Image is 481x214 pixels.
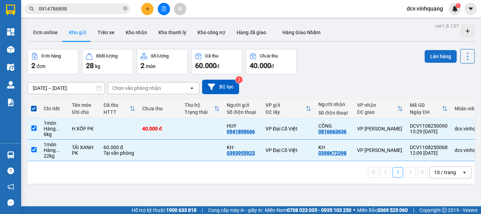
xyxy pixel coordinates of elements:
[208,206,263,214] span: Cung cấp máy in - giấy in:
[158,3,170,15] button: file-add
[185,109,214,115] div: Trạng thái
[357,147,403,153] div: VP [PERSON_NAME]
[354,99,406,118] th: Toggle SortBy
[318,145,350,150] div: KH
[132,206,196,214] span: Hỗ trợ kỹ thuật:
[265,206,351,214] span: Miền Nam
[227,129,255,134] div: 0941898666
[7,51,29,57] strong: Người gửi:
[68,32,84,37] span: Website
[271,63,274,69] span: đ
[227,102,258,108] div: Người gửi
[318,150,346,156] div: 0398672398
[92,24,120,41] button: Trên xe
[318,123,350,129] div: CÔNG
[100,99,139,118] th: Toggle SortBy
[353,209,355,212] span: ⚪️
[72,145,96,156] div: TẢI XANH PK
[29,6,34,11] span: search
[31,61,35,70] span: 2
[7,63,14,71] img: warehouse-icon
[227,150,255,156] div: 0393955923
[318,110,350,116] div: Số điện thoại
[7,46,14,53] img: warehouse-icon
[456,3,461,8] sup: 1
[464,3,477,15] button: caret-down
[104,145,135,150] div: 60.000 đ
[189,85,195,91] svg: open
[287,207,351,213] strong: 0708 023 035 - 0935 103 250
[104,102,130,108] div: Đã thu
[202,80,239,94] button: Bộ lọc
[141,3,154,15] button: plus
[44,106,65,111] div: Chi tiết
[266,102,306,108] div: VP gửi
[142,106,177,111] div: Chưa thu
[8,41,73,48] span: VP gửi:
[137,49,188,74] button: Số lượng2món
[7,183,14,190] span: notification
[205,54,218,59] div: Đã thu
[44,153,65,159] div: 22 kg
[7,99,14,106] img: solution-icon
[195,61,217,70] span: 60.000
[104,150,135,156] div: Tại văn phòng
[44,147,65,153] div: Hàng thông thường
[202,206,203,214] span: |
[401,4,449,13] span: dcv.vinhquang
[63,24,92,41] button: Kho gửi
[318,129,346,134] div: 0816663636
[357,206,408,214] span: Miền Bắc
[76,24,122,29] strong: Hotline : 0889 23 23 23
[250,61,271,70] span: 40.000
[185,102,214,108] div: Thu hộ
[406,99,451,118] th: Toggle SortBy
[236,76,243,83] sup: 2
[7,81,14,88] img: warehouse-icon
[104,109,130,115] div: HTTT
[425,50,457,63] button: Lên hàng
[434,169,456,176] div: 10 / trang
[266,147,311,153] div: VP Đại Cồ Việt
[262,99,315,118] th: Toggle SortBy
[318,102,350,107] div: Người nhận
[123,6,127,11] span: close-circle
[246,49,297,74] button: Chưa thu40.000đ
[151,54,169,59] div: Số lượng
[357,102,397,108] div: VP nhận
[282,30,320,35] span: Hàng Giao Nhầm
[457,3,459,8] span: 1
[7,199,14,206] span: message
[142,126,177,132] div: 40.000 đ
[217,63,219,69] span: đ
[468,6,474,12] span: caret-down
[231,24,272,41] button: Hàng đã giao
[177,6,182,11] span: aim
[413,206,414,214] span: |
[410,109,442,115] div: Ngày ĐH
[68,31,130,37] strong: : [DOMAIN_NAME]
[44,142,65,147] div: 1 món
[357,109,397,115] div: ĐC giao
[6,5,15,15] img: logo-vxr
[174,3,186,15] button: aim
[72,102,96,108] div: Tên món
[393,167,403,178] button: 1
[181,99,223,118] th: Toggle SortBy
[442,208,447,213] span: copyright
[37,63,45,69] span: đơn
[44,120,65,126] div: 1 món
[7,28,14,36] img: dashboard-icon
[266,109,306,115] div: ĐC lấy
[192,24,231,41] button: Kho công nợ
[161,6,166,11] span: file-add
[191,49,242,74] button: Đã thu60.000đ
[145,6,150,11] span: plus
[72,109,96,115] div: Ghi chú
[140,61,144,70] span: 2
[27,24,63,41] button: Đơn online
[95,63,100,69] span: kg
[7,151,14,159] img: warehouse-icon
[7,167,14,174] span: question-circle
[227,109,258,115] div: Số điện thoại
